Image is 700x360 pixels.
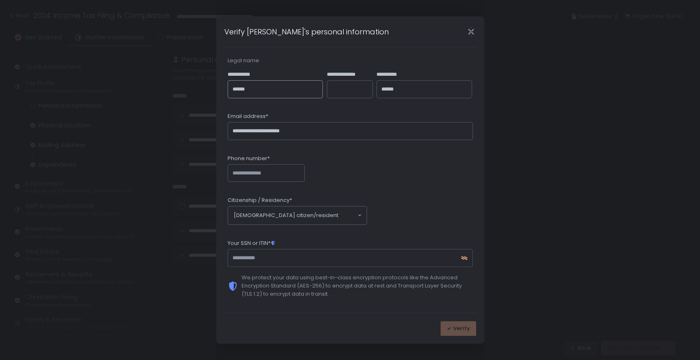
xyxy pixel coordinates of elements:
input: Search for option [338,211,357,220]
div: We protect your data using best-in-class encryption protocols like the Advanced Encryption Standa... [242,274,473,298]
h1: Verify [PERSON_NAME]'s personal information [224,26,389,37]
div: Search for option [228,206,367,224]
span: Email address* [228,113,268,120]
div: Close [458,27,484,36]
span: Your SSN or ITIN* [228,240,276,247]
span: [DEMOGRAPHIC_DATA] citizen/resident [234,211,338,220]
span: Citizenship / Residency* [228,197,292,204]
div: Legal name [228,57,473,64]
span: Phone number* [228,155,270,162]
